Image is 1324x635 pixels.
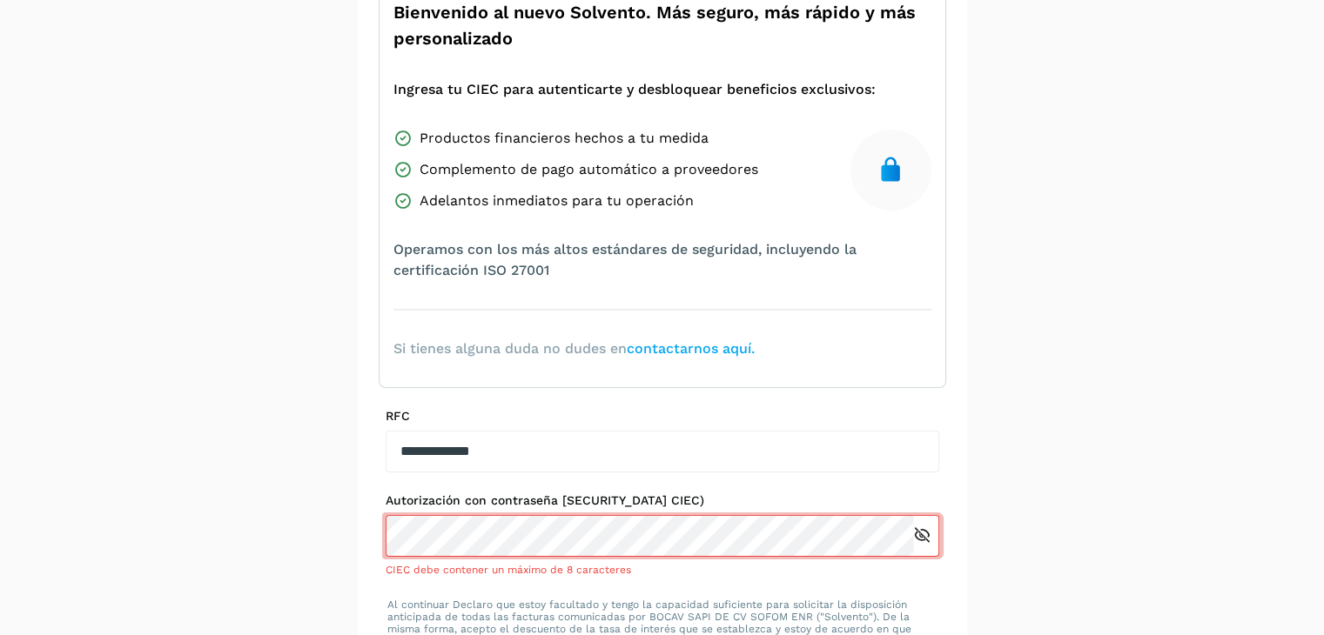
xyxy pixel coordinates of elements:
span: CIEC debe contener un máximo de 8 caracteres [386,564,631,576]
label: Autorización con contraseña [SECURITY_DATA] CIEC) [386,493,939,508]
img: secure [877,156,904,184]
span: Si tienes alguna duda no dudes en [393,338,755,359]
span: Complemento de pago automático a proveedores [420,159,758,180]
span: Ingresa tu CIEC para autenticarte y desbloquear beneficios exclusivos: [393,79,876,100]
span: Adelantos inmediatos para tu operación [420,190,694,211]
label: RFC [386,409,939,424]
span: Operamos con los más altos estándares de seguridad, incluyendo la certificación ISO 27001 [393,239,931,281]
a: contactarnos aquí. [627,340,755,357]
span: Productos financieros hechos a tu medida [420,128,709,149]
